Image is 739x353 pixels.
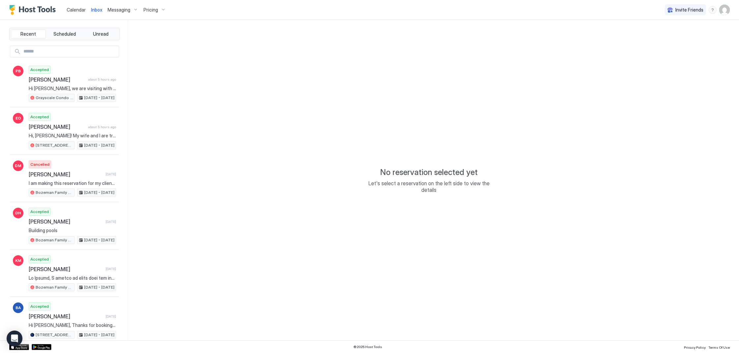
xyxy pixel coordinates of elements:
span: [DATE] - [DATE] [84,284,114,290]
span: [DATE] [106,267,116,271]
span: KM [15,258,21,264]
div: tab-group [9,28,120,40]
span: Invite Friends [675,7,703,13]
span: BA [16,305,21,311]
span: [PERSON_NAME] [29,124,85,130]
span: Unread [93,31,109,37]
span: about 5 hours ago [88,77,116,82]
span: [DATE] [106,220,116,224]
a: App Store [9,344,29,350]
button: Scheduled [47,29,82,39]
span: © 2025 Host Tools [353,345,382,349]
span: [DATE] [106,314,116,319]
span: [STREET_ADDRESS] · [US_STATE] Condo | Superb Value & Clean [36,142,73,148]
span: about 5 hours ago [88,125,116,129]
button: Unread [83,29,118,39]
span: [DATE] - [DATE] [84,95,114,101]
span: EO [16,115,21,121]
span: Bozeman Family Rancher [36,190,73,195]
span: [STREET_ADDRESS] · [GEOGRAPHIC_DATA] Condo - Great Location & Clean [36,332,73,338]
span: No reservation selected yet [380,167,478,177]
span: Messaging [108,7,130,13]
span: [PERSON_NAME] [29,76,85,83]
span: Accepted [30,303,49,309]
span: [PERSON_NAME] [29,171,103,178]
span: [DATE] - [DATE] [84,142,114,148]
span: Cancelled [30,161,49,167]
span: Accepted [30,209,49,215]
span: Bozeman Family Rancher [36,237,73,243]
div: User profile [719,5,730,15]
span: [DATE] [106,172,116,176]
span: [PERSON_NAME] [29,313,103,320]
input: Input Field [21,46,119,57]
a: Host Tools Logo [9,5,59,15]
span: Lo Ipsumd, S ametco ad elits doei tem inci utl etdo magn aliquaenima minim veni quis. Nos exe ull... [29,275,116,281]
span: DM [15,163,21,169]
span: DH [15,210,21,216]
button: Recent [11,29,46,39]
div: Open Intercom Messenger [7,331,22,346]
span: I am making this reservation for my client who will be visiting the [GEOGRAPHIC_DATA] and then wa... [29,180,116,186]
span: Hi, [PERSON_NAME]! My wife and I are traveling from [GEOGRAPHIC_DATA] to visit my older brother a... [29,133,116,139]
span: [DATE] - [DATE] [84,237,114,243]
a: Inbox [91,6,102,13]
span: Privacy Policy [684,345,706,349]
span: Accepted [30,67,49,73]
span: Scheduled [53,31,76,37]
a: Terms Of Use [708,343,730,350]
span: Recent [20,31,36,37]
span: Let's select a reservation on the left side to view the details [363,180,495,193]
span: Calendar [67,7,86,13]
span: Hi [PERSON_NAME], we are visiting with our adult son before he deploys. We promise no parties. We... [29,86,116,91]
span: [DATE] - [DATE] [84,332,114,338]
span: Bozeman Family Rancher [36,284,73,290]
a: Calendar [67,6,86,13]
span: Accepted [30,256,49,262]
a: Google Play Store [32,344,51,350]
span: Pricing [144,7,158,13]
a: Privacy Policy [684,343,706,350]
div: menu [709,6,717,14]
span: [PERSON_NAME] [29,218,103,225]
span: [PERSON_NAME] [29,266,103,272]
span: Inbox [91,7,102,13]
span: Accepted [30,114,49,120]
span: Building pools [29,228,116,233]
span: Terms Of Use [708,345,730,349]
span: PB [16,68,21,74]
span: [DATE] - [DATE] [84,190,114,195]
span: Grayscale Condo [STREET_ADDRESS] · Clean [GEOGRAPHIC_DATA] Condo - Best Value, Great Sleep [36,95,73,101]
span: Hi [PERSON_NAME], Thanks for booking our place. I'll send you more details including check-in ins... [29,322,116,328]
